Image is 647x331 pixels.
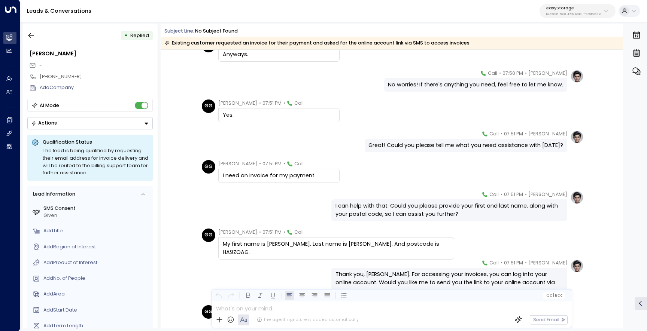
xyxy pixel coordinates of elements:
span: • [501,191,502,198]
span: Call [489,130,499,138]
span: • [501,130,502,138]
button: Cc|Bcc [543,292,565,298]
button: Actions [27,117,153,129]
div: [PERSON_NAME] [30,50,153,58]
span: Replied [130,32,149,39]
div: AddCompany [40,84,153,91]
div: AddNo. of People [43,275,150,282]
button: Redo [227,291,236,300]
p: Qualification Status [43,139,149,145]
span: • [259,99,261,107]
a: Leads & Conversations [27,7,91,15]
div: No subject found [195,28,238,35]
span: Call [294,229,304,236]
span: Call [294,160,304,168]
span: Cc Bcc [546,293,563,298]
div: Button group with a nested menu [27,117,153,129]
label: SMS Consent [43,205,150,212]
div: I can help with that. Could you please provide your first and last name, along with your postal c... [335,202,563,218]
span: Call [488,70,497,77]
span: Call [489,191,499,198]
span: 07:51 PM [504,259,523,267]
div: AddTerm Length [43,322,150,330]
span: 07:51 PM [262,229,282,236]
div: AddTitle [43,227,150,235]
div: • [124,30,128,42]
p: easyStorage [546,6,601,10]
span: • [283,160,285,168]
div: Thank you, [PERSON_NAME]. For accessing your invoices, you can log into your online account. Woul... [335,270,563,295]
div: Great! Could you please tell me what you need assistance with [DATE]? [368,141,563,150]
span: 07:51 PM [262,99,282,107]
span: • [283,229,285,236]
div: The lead is being qualified by requesting their email address for invoice delivery and will be ro... [43,147,149,177]
p: b4f09b35-6698-4786-bcde-ffeb9f535e2f [546,13,601,16]
div: GG [202,160,215,174]
span: • [525,130,527,138]
span: • [259,160,261,168]
div: AI Mode [40,102,59,109]
div: Anyways. [223,50,335,59]
img: profile-logo.png [570,191,584,204]
div: The agent signature is added automatically [257,317,359,323]
span: • [525,70,527,77]
span: [PERSON_NAME] [528,259,567,267]
span: Call [489,259,499,267]
span: • [499,70,501,77]
span: • [525,191,527,198]
div: Actions [31,120,57,126]
span: 07:51 PM [262,160,282,168]
div: AddStart Date [43,307,150,314]
div: Yes. [223,111,335,119]
span: 07:51 PM [504,130,523,138]
button: easyStorageb4f09b35-6698-4786-bcde-ffeb9f535e2f [540,4,616,18]
div: I need an invoice for my payment. [223,172,335,180]
span: [PERSON_NAME] [528,70,567,77]
div: Lead Information [30,191,75,198]
div: GG [202,229,215,242]
div: GG [202,305,215,319]
span: [PERSON_NAME] [528,130,567,138]
img: profile-logo.png [570,259,584,273]
span: - [39,62,42,68]
span: 07:50 PM [502,70,523,77]
span: [PERSON_NAME] [528,191,567,198]
button: Undo [214,291,223,300]
div: No worries! If there's anything you need, feel free to let me know. [388,81,563,89]
img: profile-logo.png [570,70,584,83]
div: Given [43,212,150,219]
span: | [553,293,554,298]
span: Subject Line: [164,28,194,34]
span: • [525,259,527,267]
img: profile-logo.png [570,130,584,144]
span: [PERSON_NAME] [218,99,257,107]
div: My first name is [PERSON_NAME]. Last name is [PERSON_NAME]. And postcode is HA9ZOAG. [223,240,450,256]
div: Existing customer requested an invoice for their payment and asked for the online account link vi... [164,39,470,47]
span: 07:51 PM [504,191,523,198]
div: AddProduct of Interest [43,259,150,266]
div: AddRegion of Interest [43,243,150,251]
div: AddArea [43,291,150,298]
span: Call [294,99,304,107]
span: • [501,259,502,267]
div: GG [202,99,215,113]
span: • [283,99,285,107]
span: • [259,229,261,236]
span: [PERSON_NAME] [218,160,257,168]
span: [PERSON_NAME] [218,229,257,236]
div: [PHONE_NUMBER] [40,73,153,80]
